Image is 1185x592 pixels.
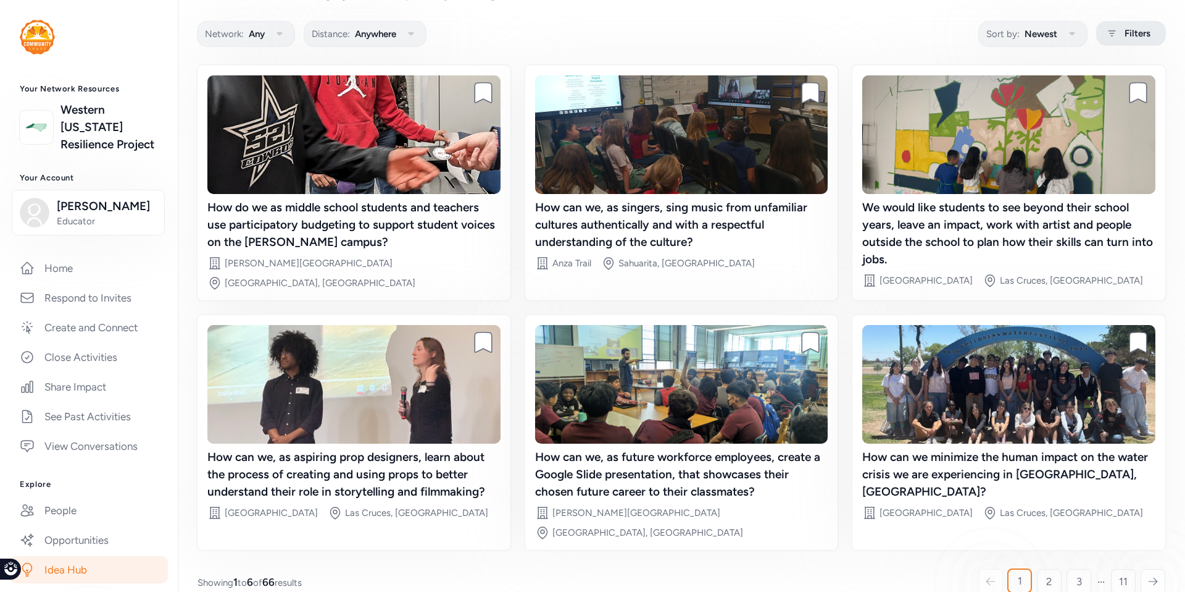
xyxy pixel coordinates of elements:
[862,449,1155,501] div: How can we minimize the human impact on the water crisis we are experiencing in [GEOGRAPHIC_DATA]...
[879,274,973,287] div: [GEOGRAPHIC_DATA]
[57,198,157,215] span: [PERSON_NAME]
[535,325,828,444] img: image
[10,314,168,341] a: Create and Connect
[207,449,501,501] div: How can we, as aspiring prop designers, learn about the process of creating and using props to be...
[862,199,1155,268] div: We would like students to see beyond their school years, leave an impact, work with artist and pe...
[225,507,318,519] div: [GEOGRAPHIC_DATA]
[10,556,168,583] a: Idea Hub
[205,27,244,41] span: Network:
[10,255,168,282] a: Home
[233,576,238,588] span: 1
[12,190,165,235] button: [PERSON_NAME]Educator
[535,75,828,194] img: image
[1125,26,1150,41] span: Filters
[535,199,828,251] div: How can we, as singers, sing music from unfamiliar cultures authentically and with a respectful u...
[1076,574,1082,589] span: 3
[552,257,591,269] div: Anza Trail
[862,325,1155,444] img: image
[23,114,50,141] img: logo
[10,403,168,430] a: See Past Activities
[552,526,743,539] div: [GEOGRAPHIC_DATA], [GEOGRAPHIC_DATA]
[1046,574,1052,589] span: 2
[535,449,828,501] div: How can we, as future workforce employees, create a Google Slide presentation, that showcases the...
[20,84,158,94] h3: Your Network Resources
[986,27,1020,41] span: Sort by:
[10,497,168,524] a: People
[207,75,501,194] img: image
[355,27,396,41] span: Anywhere
[247,576,253,588] span: 6
[207,325,501,444] img: image
[207,199,501,251] div: How do we as middle school students and teachers use participatory budgeting to support student v...
[57,215,157,227] span: Educator
[879,507,973,519] div: [GEOGRAPHIC_DATA]
[345,507,488,519] div: Las Cruces, [GEOGRAPHIC_DATA]
[1000,507,1143,519] div: Las Cruces, [GEOGRAPHIC_DATA]
[10,433,168,460] a: View Conversations
[312,27,350,41] span: Distance:
[304,21,426,47] button: Distance:Anywhere
[225,277,415,289] div: [GEOGRAPHIC_DATA], [GEOGRAPHIC_DATA]
[197,575,302,590] span: Showing to of results
[20,173,158,183] h3: Your Account
[10,284,168,311] a: Respond to Invites
[978,21,1087,47] button: Sort by:Newest
[10,344,168,371] a: Close Activities
[862,75,1155,194] img: image
[10,526,168,554] a: Opportunities
[1000,274,1143,287] div: Las Cruces, [GEOGRAPHIC_DATA]
[20,480,158,489] h3: Explore
[10,373,168,400] a: Share Impact
[262,576,275,588] span: 66
[1018,573,1022,588] span: 1
[20,20,55,54] img: logo
[1119,574,1128,589] span: 11
[1025,27,1057,41] span: Newest
[618,257,755,269] div: Sahuarita, [GEOGRAPHIC_DATA]
[552,507,720,519] div: [PERSON_NAME][GEOGRAPHIC_DATA]
[197,21,295,47] button: Network:Any
[225,257,393,269] div: [PERSON_NAME][GEOGRAPHIC_DATA]
[60,101,158,153] a: Western [US_STATE] Resilience Project
[249,27,265,41] span: Any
